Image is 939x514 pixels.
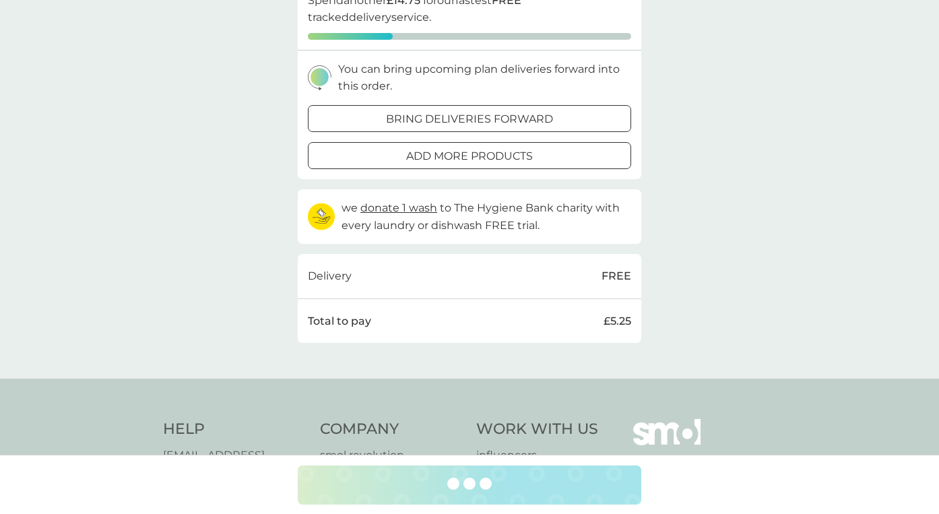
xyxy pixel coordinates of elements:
[604,313,631,330] p: £5.25
[308,313,371,330] p: Total to pay
[163,447,306,481] a: [EMAIL_ADDRESS][DOMAIN_NAME]
[338,61,631,95] p: You can bring upcoming plan deliveries forward into this order.
[163,419,306,440] h4: Help
[320,447,463,464] a: smol revolution
[476,419,598,440] h4: Work With Us
[633,419,701,465] img: smol
[342,199,631,234] p: we to The Hygiene Bank charity with every laundry or dishwash FREE trial.
[308,65,331,90] img: delivery-schedule.svg
[360,201,437,214] span: donate 1 wash
[602,267,631,285] p: FREE
[386,110,553,128] p: bring deliveries forward
[308,267,352,285] p: Delivery
[406,148,533,165] p: add more products
[308,142,631,169] button: add more products
[320,419,463,440] h4: Company
[476,447,598,464] a: influencers
[308,105,631,132] button: bring deliveries forward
